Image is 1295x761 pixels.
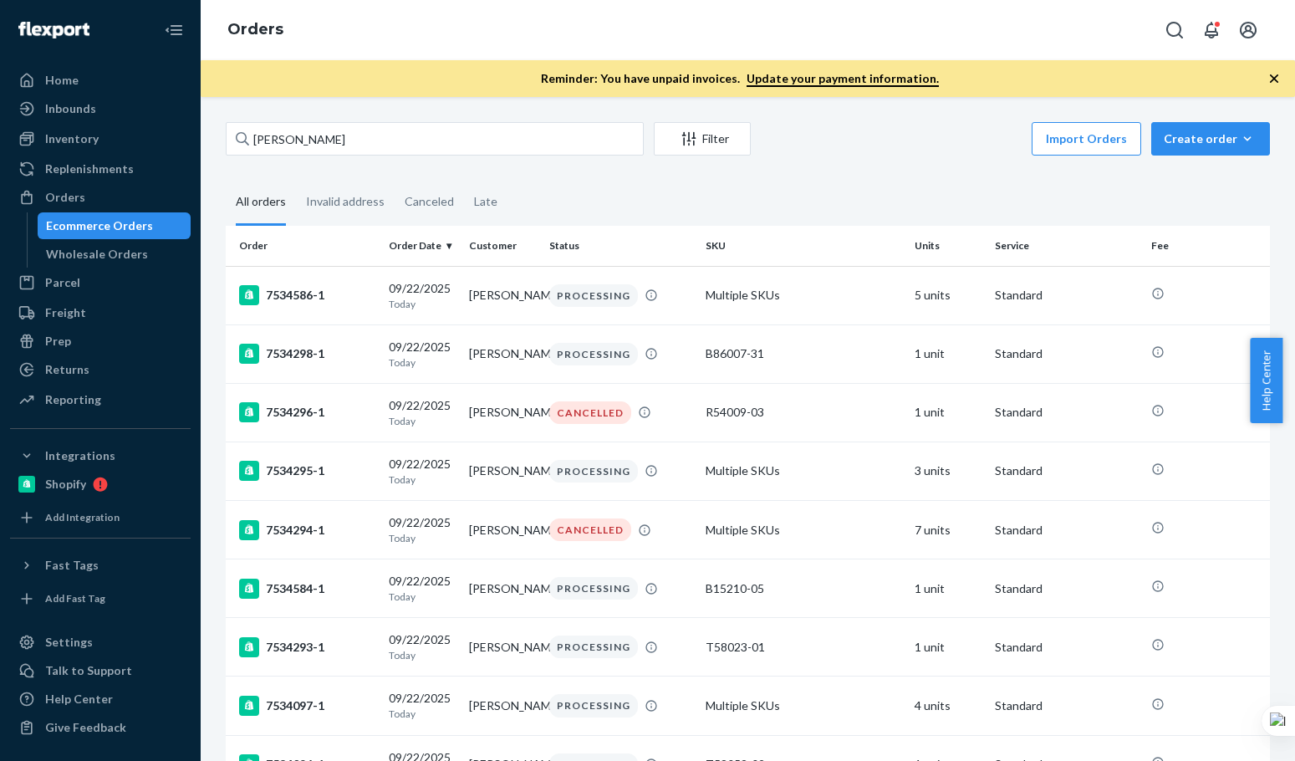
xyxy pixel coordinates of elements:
p: Today [389,531,456,545]
div: 09/22/2025 [389,631,456,662]
div: Orders [45,189,85,206]
button: Help Center [1250,338,1282,423]
p: Standard [995,345,1138,362]
div: Invalid address [306,180,385,223]
div: PROCESSING [549,343,638,365]
div: 7534298-1 [239,344,375,364]
div: Returns [45,361,89,378]
input: Search orders [226,122,644,156]
button: Integrations [10,442,191,469]
p: Standard [995,404,1138,421]
div: R54009-03 [706,404,901,421]
div: 09/22/2025 [389,514,456,545]
th: Fee [1145,226,1270,266]
p: Standard [995,639,1138,656]
th: Status [543,226,699,266]
button: Import Orders [1032,122,1141,156]
p: Today [389,648,456,662]
td: [PERSON_NAME] [462,559,543,618]
div: 7534296-1 [239,402,375,422]
div: Reporting [45,391,101,408]
div: Ecommerce Orders [46,217,153,234]
button: Open account menu [1231,13,1265,47]
a: Inbounds [10,95,191,122]
p: Today [389,297,456,311]
div: 7534584-1 [239,579,375,599]
a: Orders [227,20,283,38]
th: Order [226,226,382,266]
div: Canceled [405,180,454,223]
p: Today [389,590,456,604]
button: Open notifications [1195,13,1228,47]
a: Parcel [10,269,191,296]
div: Wholesale Orders [46,246,148,263]
div: 09/22/2025 [389,456,456,487]
td: [PERSON_NAME] [462,618,543,677]
a: Update your payment information. [747,71,939,87]
p: Standard [995,580,1138,597]
div: 7534293-1 [239,637,375,657]
div: Late [474,180,497,223]
div: Parcel [45,274,80,291]
a: Talk to Support [10,657,191,684]
a: Settings [10,629,191,656]
th: SKU [699,226,908,266]
th: Units [908,226,988,266]
td: Multiple SKUs [699,501,908,559]
div: PROCESSING [549,284,638,307]
div: 7534586-1 [239,285,375,305]
td: 4 units [908,677,988,735]
button: Filter [654,122,751,156]
a: Add Integration [10,504,191,531]
div: Inventory [45,130,99,147]
div: 7534295-1 [239,461,375,481]
div: Replenishments [45,161,134,177]
a: Wholesale Orders [38,241,191,268]
p: Standard [995,697,1138,714]
div: 09/22/2025 [389,397,456,428]
div: Create order [1164,130,1257,147]
div: All orders [236,180,286,226]
p: Standard [995,462,1138,479]
td: 5 units [908,266,988,324]
td: [PERSON_NAME] [462,266,543,324]
p: Today [389,414,456,428]
a: Reporting [10,386,191,413]
button: Fast Tags [10,552,191,579]
div: Add Integration [45,510,120,524]
a: Returns [10,356,191,383]
p: Today [389,472,456,487]
div: 09/22/2025 [389,573,456,604]
a: Shopify [10,471,191,498]
div: Inbounds [45,100,96,117]
div: Add Fast Tag [45,591,105,605]
div: Home [45,72,79,89]
div: PROCESSING [549,694,638,717]
p: Standard [995,287,1138,304]
p: Today [389,355,456,370]
a: Replenishments [10,156,191,182]
div: Customer [469,238,536,253]
td: [PERSON_NAME] [462,324,543,383]
a: Home [10,67,191,94]
div: PROCESSING [549,636,638,658]
p: Today [389,707,456,721]
div: Prep [45,333,71,350]
td: [PERSON_NAME] [462,442,543,500]
td: Multiple SKUs [699,266,908,324]
div: Give Feedback [45,719,126,736]
a: Add Fast Tag [10,585,191,612]
div: Help Center [45,691,113,707]
div: Filter [655,130,750,147]
div: T58023-01 [706,639,901,656]
div: CANCELLED [549,401,631,424]
a: Inventory [10,125,191,152]
ol: breadcrumbs [214,6,297,54]
button: Create order [1151,122,1270,156]
td: [PERSON_NAME] [462,501,543,559]
th: Order Date [382,226,462,266]
a: Freight [10,299,191,326]
td: 1 unit [908,618,988,677]
button: Give Feedback [10,714,191,741]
